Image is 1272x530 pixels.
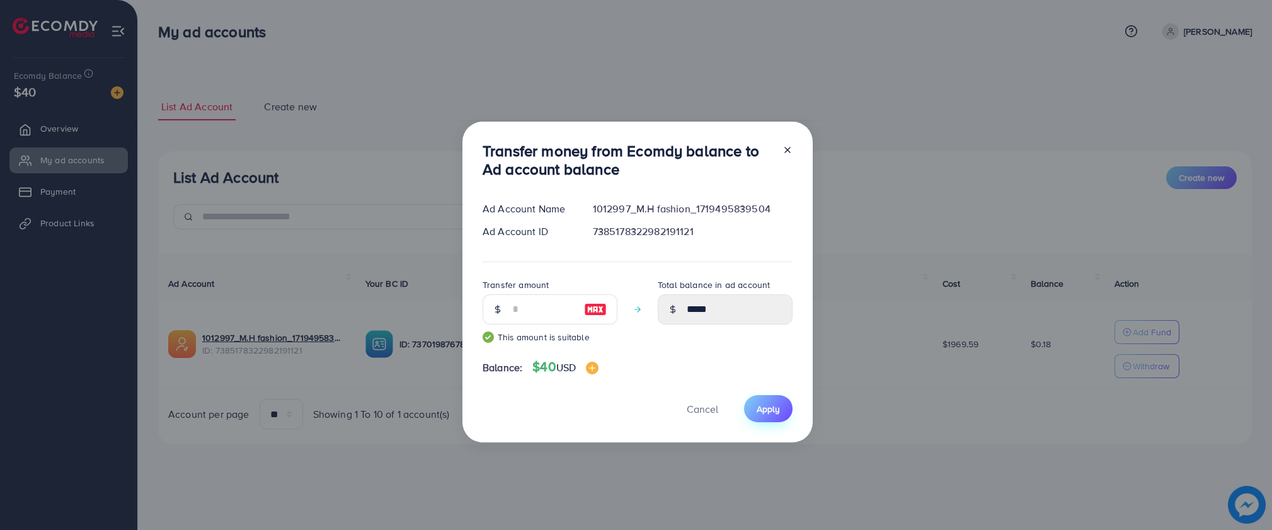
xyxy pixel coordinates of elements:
[483,279,549,291] label: Transfer amount
[586,362,599,374] img: image
[671,395,734,422] button: Cancel
[532,359,599,375] h4: $40
[483,360,522,375] span: Balance:
[483,142,772,178] h3: Transfer money from Ecomdy balance to Ad account balance
[584,302,607,317] img: image
[473,202,583,216] div: Ad Account Name
[483,331,494,343] img: guide
[583,202,803,216] div: 1012997_M.H fashion_1719495839504
[473,224,583,239] div: Ad Account ID
[757,403,780,415] span: Apply
[556,360,576,374] span: USD
[483,331,617,343] small: This amount is suitable
[658,279,770,291] label: Total balance in ad account
[583,224,803,239] div: 7385178322982191121
[744,395,793,422] button: Apply
[687,402,718,416] span: Cancel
